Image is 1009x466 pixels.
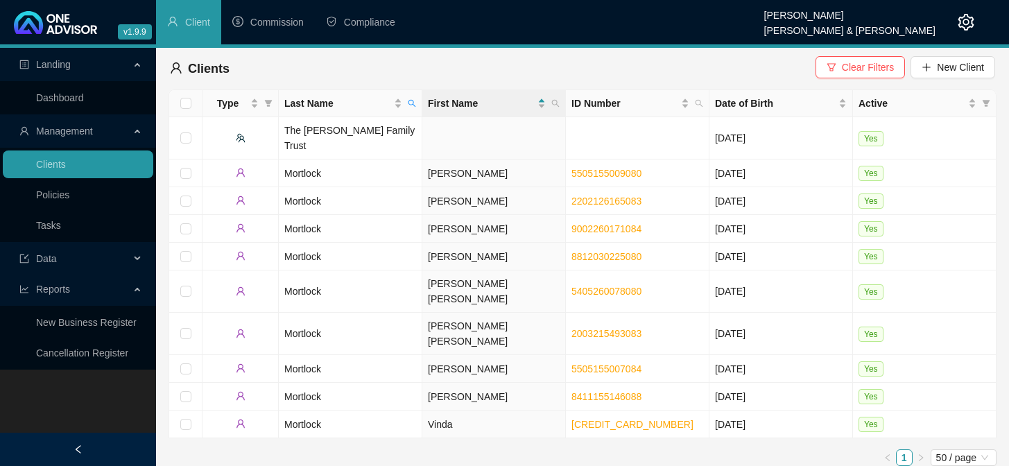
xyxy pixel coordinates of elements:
a: Tasks [36,220,61,231]
img: 2df55531c6924b55f21c4cf5d4484680-logo-light.svg [14,11,97,34]
span: user [236,251,245,261]
span: team [236,133,245,143]
span: profile [19,60,29,69]
span: ID Number [571,96,678,111]
a: 2003215493083 [571,328,641,339]
span: Yes [859,131,883,146]
a: Policies [36,189,69,200]
span: Yes [859,284,883,300]
a: Cancellation Register [36,347,128,359]
span: Data [36,253,57,264]
a: New Business Register [36,317,137,328]
span: search [408,99,416,107]
span: search [551,99,560,107]
span: 50 / page [936,450,991,465]
a: Dashboard [36,92,84,103]
span: search [405,93,419,114]
span: user [236,196,245,205]
span: Landing [36,59,71,70]
span: user [236,286,245,296]
span: Client [185,17,210,28]
a: 8812030225080 [571,251,641,262]
span: safety [326,16,337,27]
td: [DATE] [709,313,853,355]
a: Clients [36,159,66,170]
td: [PERSON_NAME] [422,355,566,383]
td: [DATE] [709,187,853,215]
td: Mortlock [279,215,422,243]
span: search [692,93,706,114]
span: user [236,168,245,178]
span: Clients [188,62,230,76]
button: right [913,449,929,466]
td: [DATE] [709,270,853,313]
span: filter [979,93,993,114]
span: Date of Birth [715,96,836,111]
a: 2202126165083 [571,196,641,207]
td: Mortlock [279,270,422,313]
span: Last Name [284,96,391,111]
span: Yes [859,193,883,209]
span: filter [827,62,836,72]
span: Yes [859,221,883,236]
button: left [879,449,896,466]
span: setting [958,14,974,31]
th: ID Number [566,90,709,117]
span: user [167,16,178,27]
a: [CREDIT_CARD_NUMBER] [571,419,693,430]
a: 8411155146088 [571,391,641,402]
span: filter [982,99,990,107]
span: Yes [859,166,883,181]
td: Mortlock [279,243,422,270]
th: Active [853,90,997,117]
span: search [549,93,562,114]
span: user [236,329,245,338]
td: [PERSON_NAME] [422,159,566,187]
td: The [PERSON_NAME] Family Trust [279,117,422,159]
button: New Client [911,56,995,78]
span: Reports [36,284,70,295]
li: Next Page [913,449,929,466]
th: Date of Birth [709,90,853,117]
td: Vinda [422,411,566,438]
div: Page Size [931,449,997,466]
li: 1 [896,449,913,466]
td: Mortlock [279,159,422,187]
span: right [917,454,925,462]
span: user [236,419,245,429]
span: Yes [859,327,883,342]
span: Compliance [344,17,395,28]
span: Active [859,96,965,111]
span: filter [261,93,275,114]
a: 1 [897,450,912,465]
span: left [74,445,83,454]
span: line-chart [19,284,29,294]
td: Mortlock [279,187,422,215]
button: Clear Filters [816,56,905,78]
span: Yes [859,417,883,432]
td: [PERSON_NAME] [PERSON_NAME] [422,313,566,355]
span: plus [922,62,931,72]
div: [PERSON_NAME] & [PERSON_NAME] [764,19,935,34]
td: [DATE] [709,383,853,411]
span: Management [36,126,93,137]
span: import [19,254,29,264]
span: First Name [428,96,535,111]
span: v1.9.9 [118,24,152,40]
div: [PERSON_NAME] [764,3,935,19]
td: [PERSON_NAME] [422,243,566,270]
span: Yes [859,389,883,404]
a: 9002260171084 [571,223,641,234]
span: Type [208,96,248,111]
td: Mortlock [279,411,422,438]
th: Last Name [279,90,422,117]
td: [PERSON_NAME] [PERSON_NAME] [422,270,566,313]
span: user [236,223,245,233]
span: user [170,62,182,74]
span: search [695,99,703,107]
span: Yes [859,249,883,264]
a: 5405260078080 [571,286,641,297]
span: user [19,126,29,136]
span: user [236,363,245,373]
span: left [883,454,892,462]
